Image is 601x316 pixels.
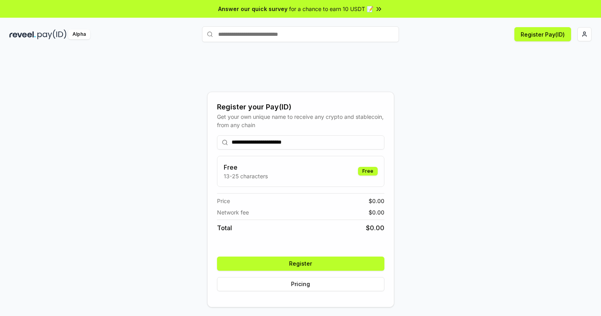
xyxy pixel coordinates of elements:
[369,208,384,216] span: $ 0.00
[289,5,373,13] span: for a chance to earn 10 USDT 📝
[217,197,230,205] span: Price
[514,27,571,41] button: Register Pay(ID)
[217,223,232,233] span: Total
[218,5,288,13] span: Answer our quick survey
[217,102,384,113] div: Register your Pay(ID)
[358,167,378,176] div: Free
[68,30,90,39] div: Alpha
[217,277,384,291] button: Pricing
[366,223,384,233] span: $ 0.00
[217,257,384,271] button: Register
[217,113,384,129] div: Get your own unique name to receive any crypto and stablecoin, from any chain
[217,208,249,216] span: Network fee
[369,197,384,205] span: $ 0.00
[9,30,36,39] img: reveel_dark
[224,172,268,180] p: 13-25 characters
[224,163,268,172] h3: Free
[37,30,67,39] img: pay_id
